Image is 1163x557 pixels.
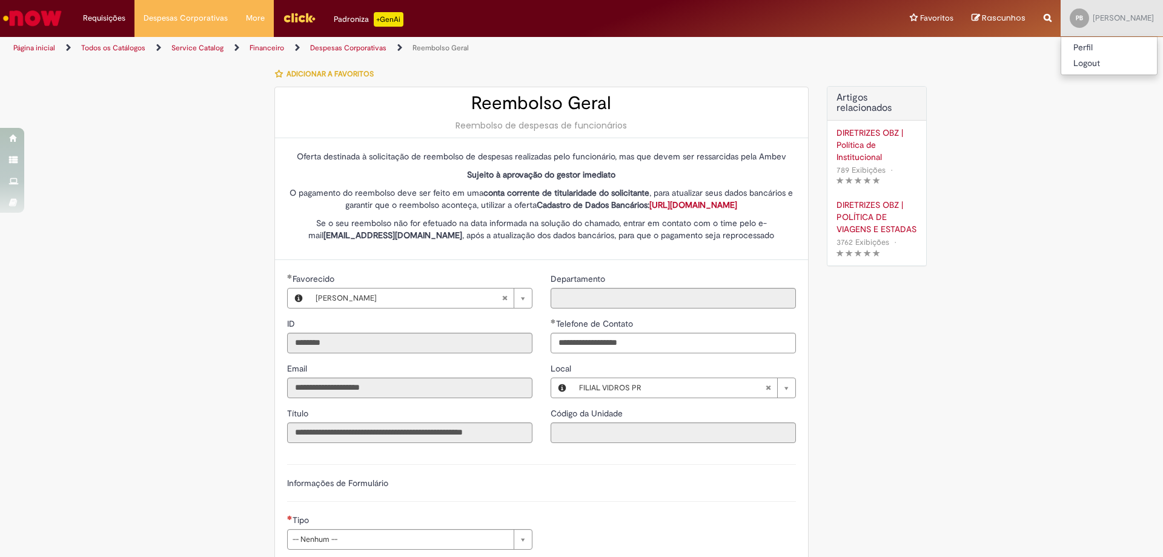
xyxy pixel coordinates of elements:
abbr: Limpar campo Local [759,378,777,398]
div: Padroniza [334,12,403,27]
input: ID [287,333,532,353]
a: DIRETRIZES OBZ | POLÍTICA DE VIAGENS E ESTADAS [837,199,917,235]
div: Reembolso de despesas de funcionários [287,119,796,132]
input: Código da Unidade [551,422,796,443]
p: O pagamento do reembolso deve ser feito em uma , para atualizar seus dados bancários e garantir q... [287,187,796,211]
span: Local [551,363,574,374]
ul: Trilhas de página [9,37,766,59]
a: Página inicial [13,43,55,53]
a: Todos os Catálogos [81,43,145,53]
span: [PERSON_NAME] [1093,13,1154,23]
span: PB [1076,14,1083,22]
a: [PERSON_NAME]Limpar campo Favorecido [310,289,532,308]
span: Necessários [287,515,293,520]
p: Oferta destinada à solicitação de reembolso de despesas realizadas pelo funcionário, mas que deve... [287,150,796,162]
input: Departamento [551,288,796,309]
label: Somente leitura - Título [287,407,311,419]
span: -- Nenhum -- [293,530,508,549]
span: Obrigatório Preenchido [551,319,556,324]
label: Informações de Formulário [287,478,388,489]
img: click_logo_yellow_360x200.png [283,8,316,27]
strong: [EMAIL_ADDRESS][DOMAIN_NAME] [323,230,462,241]
abbr: Limpar campo Favorecido [495,289,514,308]
span: Somente leitura - Código da Unidade [551,408,625,419]
a: Reembolso Geral [413,43,469,53]
span: More [246,12,265,24]
button: Adicionar a Favoritos [274,61,380,87]
label: Somente leitura - Email [287,362,310,375]
a: Service Catalog [171,43,224,53]
span: Somente leitura - Email [287,363,310,374]
button: Favorecido, Visualizar este registro Pedro Condulo Batistel [288,289,310,308]
span: Rascunhos [982,12,1025,24]
h3: Artigos relacionados [837,93,917,114]
span: Obrigatório Preenchido [287,274,293,279]
strong: Cadastro de Dados Bancários: [537,199,737,210]
a: Logout [1061,56,1157,72]
label: Somente leitura - ID [287,318,297,330]
a: [URL][DOMAIN_NAME] [649,199,737,210]
span: Somente leitura - ID [287,318,297,329]
a: DIRETRIZES OBZ | Política de Institucional [837,127,917,163]
span: Somente leitura - Departamento [551,273,608,284]
span: Somente leitura - Título [287,408,311,419]
span: Necessários - Favorecido [293,273,337,284]
span: [PERSON_NAME] [316,289,502,308]
span: Tipo [293,515,311,525]
input: Título [287,422,532,443]
h2: Reembolso Geral [287,93,796,113]
a: Perfil [1061,40,1157,56]
span: Requisições [83,12,125,24]
label: Somente leitura - Código da Unidade [551,407,625,419]
span: Despesas Corporativas [144,12,228,24]
a: FILIAL VIDROS PRLimpar campo Local [573,378,795,398]
p: +GenAi [374,12,403,27]
a: Financeiro [250,43,284,53]
input: Email [287,378,532,398]
span: • [892,234,899,250]
span: FILIAL VIDROS PR [579,378,765,398]
strong: Sujeito à aprovação do gestor imediato [467,169,615,180]
a: Rascunhos [972,13,1025,24]
input: Telefone de Contato [551,333,796,353]
span: 789 Exibições [837,165,886,175]
span: Adicionar a Favoritos [287,69,374,79]
a: Despesas Corporativas [310,43,386,53]
img: ServiceNow [1,6,64,30]
span: Favoritos [920,12,953,24]
p: Se o seu reembolso não for efetuado na data informada na solução do chamado, entrar em contato co... [287,217,796,241]
button: Local, Visualizar este registro FILIAL VIDROS PR [551,378,573,398]
label: Somente leitura - Departamento [551,273,608,285]
span: Telefone de Contato [556,318,635,329]
span: • [888,162,895,178]
strong: conta corrente de titularidade do solicitante [483,187,649,198]
span: 3762 Exibições [837,237,889,247]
